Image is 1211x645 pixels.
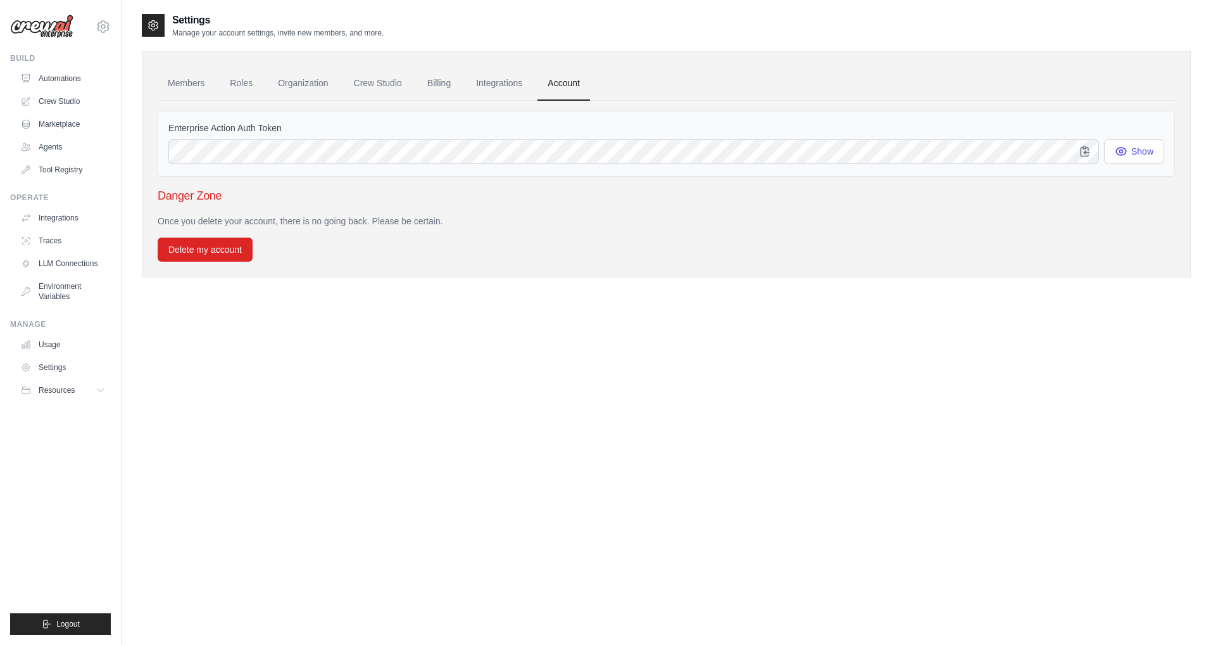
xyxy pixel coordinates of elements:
a: Automations [15,68,111,89]
a: Crew Studio [15,91,111,112]
span: Resources [39,385,75,395]
a: Organization [268,67,338,101]
h3: Danger Zone [158,187,1175,205]
button: Show [1104,139,1164,163]
a: Members [158,67,215,101]
a: Traces [15,231,111,251]
a: Agents [15,137,111,157]
button: Delete my account [158,238,253,262]
a: Account [537,67,590,101]
p: Manage your account settings, invite new members, and more. [172,28,384,38]
a: Settings [15,357,111,378]
div: Manage [10,319,111,329]
div: Build [10,53,111,63]
a: Billing [417,67,461,101]
a: Environment Variables [15,276,111,307]
p: Once you delete your account, there is no going back. Please be certain. [158,215,1175,227]
a: Roles [220,67,263,101]
img: Logo [10,15,73,39]
label: Enterprise Action Auth Token [168,122,1164,134]
button: Resources [15,380,111,400]
a: Marketplace [15,114,111,134]
a: Integrations [466,67,532,101]
div: Operate [10,193,111,203]
a: LLM Connections [15,253,111,274]
span: Logout [56,619,80,629]
a: Tool Registry [15,160,111,180]
a: Crew Studio [344,67,412,101]
a: Usage [15,335,111,355]
a: Integrations [15,208,111,228]
div: Widget de chat [1148,584,1211,645]
h2: Settings [172,13,384,28]
iframe: Chat Widget [1148,584,1211,645]
button: Logout [10,613,111,635]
